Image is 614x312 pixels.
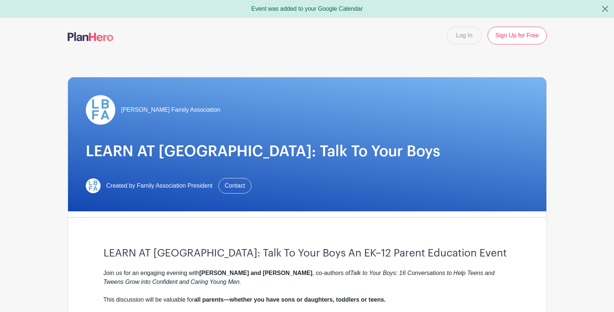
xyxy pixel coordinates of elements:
[86,95,115,125] img: LBFArev.png
[218,178,251,194] a: Contact
[194,296,386,303] strong: all parents—whether you have sons or daughters, toddlers or teens.
[86,142,529,160] h1: LEARN AT [GEOGRAPHIC_DATA]: Talk To Your Boys
[104,295,511,304] div: This discussion will be valuable for
[488,27,546,44] a: Sign Up for Free
[104,270,495,285] em: Talk to Your Boys: 16 Conversations to Help Teens and Tweens Grow into Confident and Caring Young...
[199,270,312,276] strong: [PERSON_NAME] and [PERSON_NAME]
[447,27,482,44] a: Log In
[68,32,113,41] img: logo-507f7623f17ff9eddc593b1ce0a138ce2505c220e1c5a4e2b4648c50719b7d32.svg
[106,181,213,190] span: Created by Family Association President
[104,247,511,260] h3: LEARN AT [GEOGRAPHIC_DATA]: Talk To Your Boys An EK–12 Parent Education Event
[104,269,511,295] div: Join us for an engaging evening with , co-authors of
[86,178,101,193] img: LBFArev.png
[121,105,221,114] span: [PERSON_NAME] Family Association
